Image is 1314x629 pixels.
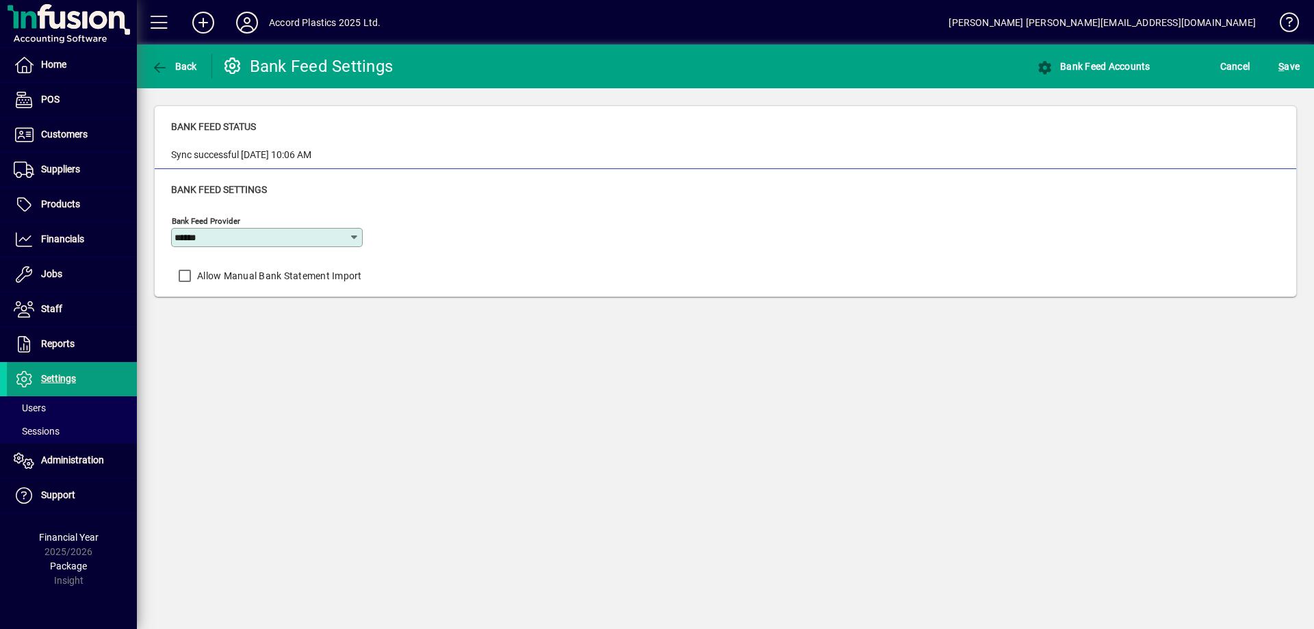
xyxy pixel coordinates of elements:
[14,426,60,437] span: Sessions
[148,54,201,79] button: Back
[181,10,225,35] button: Add
[7,420,137,443] a: Sessions
[41,303,62,314] span: Staff
[50,561,87,572] span: Package
[1220,55,1250,77] span: Cancel
[225,10,269,35] button: Profile
[7,396,137,420] a: Users
[41,373,76,384] span: Settings
[41,268,62,279] span: Jobs
[269,12,381,34] div: Accord Plastics 2025 Ltd.
[41,59,66,70] span: Home
[222,55,394,77] div: Bank Feed Settings
[1278,61,1284,72] span: S
[172,216,240,226] mat-label: Bank Feed Provider
[1278,55,1300,77] span: ave
[7,188,137,222] a: Products
[1270,3,1297,47] a: Knowledge Base
[7,118,137,152] a: Customers
[14,402,46,413] span: Users
[7,222,137,257] a: Financials
[7,292,137,326] a: Staff
[171,148,311,162] div: Sync successful [DATE] 10:06 AM
[39,532,99,543] span: Financial Year
[171,121,256,132] span: Bank Feed Status
[7,444,137,478] a: Administration
[194,269,362,283] label: Allow Manual Bank Statement Import
[7,478,137,513] a: Support
[41,338,75,349] span: Reports
[41,129,88,140] span: Customers
[1275,54,1303,79] button: Save
[1217,54,1254,79] button: Cancel
[949,12,1256,34] div: [PERSON_NAME] [PERSON_NAME][EMAIL_ADDRESS][DOMAIN_NAME]
[41,94,60,105] span: POS
[7,48,137,82] a: Home
[41,233,84,244] span: Financials
[7,257,137,292] a: Jobs
[171,184,267,195] span: Bank Feed Settings
[137,54,212,79] app-page-header-button: Back
[7,83,137,117] a: POS
[7,153,137,187] a: Suppliers
[1033,54,1154,79] button: Bank Feed Accounts
[7,327,137,361] a: Reports
[1037,61,1150,72] span: Bank Feed Accounts
[41,454,104,465] span: Administration
[41,164,80,175] span: Suppliers
[41,198,80,209] span: Products
[151,61,197,72] span: Back
[41,489,75,500] span: Support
